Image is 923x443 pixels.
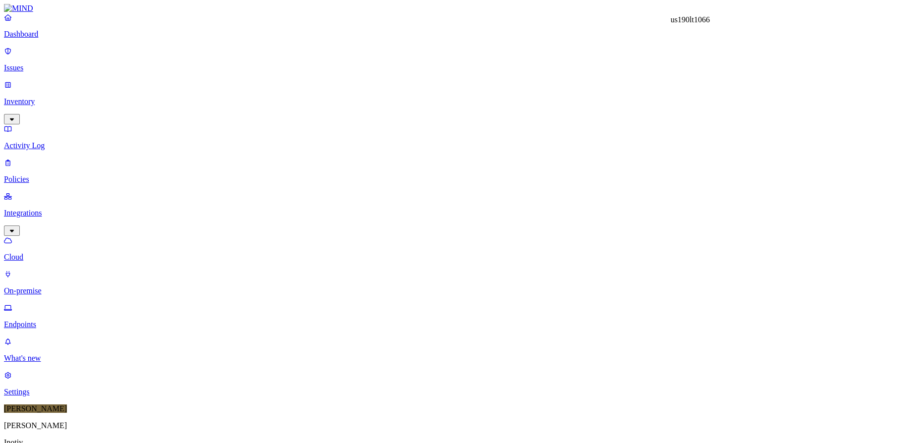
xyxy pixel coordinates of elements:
[4,253,919,262] p: Cloud
[4,421,919,430] p: [PERSON_NAME]
[4,286,919,295] p: On-premise
[4,30,919,39] p: Dashboard
[671,15,710,24] div: us190lt1066
[4,4,33,13] img: MIND
[4,175,919,184] p: Policies
[4,354,919,363] p: What's new
[4,141,919,150] p: Activity Log
[4,388,919,396] p: Settings
[4,63,919,72] p: Issues
[4,209,919,218] p: Integrations
[4,404,67,413] span: [PERSON_NAME]
[4,320,919,329] p: Endpoints
[4,97,919,106] p: Inventory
